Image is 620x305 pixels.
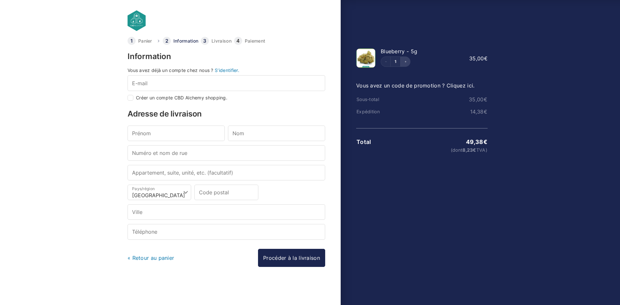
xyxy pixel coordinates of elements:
a: Panier [138,39,152,43]
bdi: 35,00 [469,96,487,103]
bdi: 35,00 [469,55,488,62]
a: Vous avez un code de promotion ? Cliquez ici. [356,82,475,89]
button: Increment [400,57,410,66]
input: Appartement, suite, unité, etc. (facultatif) [128,165,325,180]
h3: Adresse de livraison [128,110,325,118]
th: Sous-total [356,97,400,102]
a: Livraison [212,39,232,43]
button: Decrement [381,57,391,66]
span: 8,23 [462,147,476,153]
small: (dont TVA) [400,148,487,152]
a: Information [173,39,198,43]
span: Vous avez déjà un compte chez nous ? [128,67,213,73]
bdi: 49,38 [466,138,487,145]
span: Blueberry - 5g [381,48,417,55]
a: Procéder à la livraison [258,249,325,267]
span: € [473,147,476,153]
label: Créer un compte CBD Alchemy shopping. [136,96,227,100]
span: € [484,96,487,103]
th: Total [356,139,400,145]
h3: Information [128,53,325,60]
span: € [483,138,487,145]
a: « Retour au panier [128,255,174,261]
input: Code postal [194,185,258,200]
a: Edit [391,60,400,64]
input: Numéro et nom de rue [128,145,325,161]
input: E-mail [128,75,325,91]
a: Paiement [245,39,265,43]
input: Téléphone [128,224,325,239]
span: € [484,108,487,115]
bdi: 14,38 [470,108,487,115]
a: S’identifier. [215,67,239,73]
input: Ville [128,204,325,220]
input: Prénom [128,126,225,141]
span: € [484,55,488,62]
input: Nom [228,126,325,141]
th: Expédition [356,109,400,114]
